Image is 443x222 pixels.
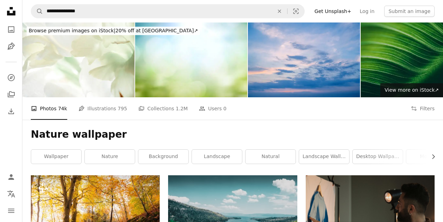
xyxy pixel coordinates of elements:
[427,150,435,164] button: scroll list to the right
[380,83,443,97] a: View more on iStock↗
[385,87,439,93] span: View more on iStock ↗
[78,97,127,120] a: Illustrations 795
[411,97,435,120] button: Filters
[4,71,18,85] a: Explore
[31,5,43,18] button: Search Unsplash
[199,97,227,120] a: Users 0
[245,150,296,164] a: natural
[31,215,160,222] a: a path in the woods with lots of leaves on the ground
[135,22,247,97] img: World environment day concept: green grass and blue sky abstract background with bokeh
[31,4,305,18] form: Find visuals sitewide
[4,187,18,201] button: Language
[29,28,115,33] span: Browse premium images on iStock |
[4,170,18,184] a: Log in / Sign up
[138,150,188,164] a: background
[4,204,18,218] button: Menu
[310,6,355,17] a: Get Unsplash+
[4,22,18,37] a: Photos
[4,87,18,102] a: Collections
[384,6,435,17] button: Submit an image
[4,104,18,118] a: Download History
[118,105,127,112] span: 795
[31,128,435,141] h1: Nature wallpaper
[223,105,227,112] span: 0
[192,150,242,164] a: landscape
[4,39,18,53] a: Illustrations
[31,150,81,164] a: wallpaper
[355,6,379,17] a: Log in
[138,97,188,120] a: Collections 1.2M
[176,105,188,112] span: 1.2M
[85,150,135,164] a: nature
[299,150,349,164] a: landscape wallpaper
[248,22,360,97] img: Clouds in the sky in sunset
[272,5,287,18] button: Clear
[288,5,304,18] button: Visual search
[29,28,198,33] span: 20% off at [GEOGRAPHIC_DATA] ↗
[168,215,297,222] a: green-leafed trees
[353,150,403,164] a: desktop wallpaper
[22,22,134,97] img: gladiolus macro
[22,22,204,39] a: Browse premium images on iStock|20% off at [GEOGRAPHIC_DATA]↗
